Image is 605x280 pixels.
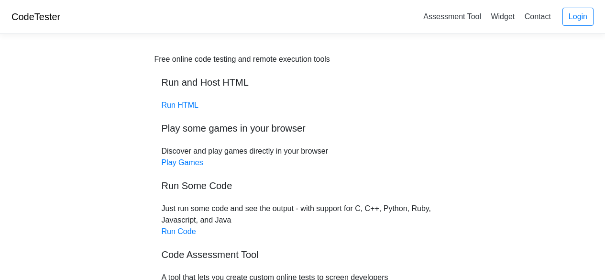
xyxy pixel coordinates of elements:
[162,227,196,235] a: Run Code
[154,54,330,65] div: Free online code testing and remote execution tools
[562,8,594,26] a: Login
[162,123,444,134] h5: Play some games in your browser
[487,9,518,24] a: Widget
[162,180,444,191] h5: Run Some Code
[162,101,198,109] a: Run HTML
[521,9,555,24] a: Contact
[162,77,444,88] h5: Run and Host HTML
[162,249,444,260] h5: Code Assessment Tool
[419,9,485,24] a: Assessment Tool
[11,11,60,22] a: CodeTester
[162,158,203,167] a: Play Games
